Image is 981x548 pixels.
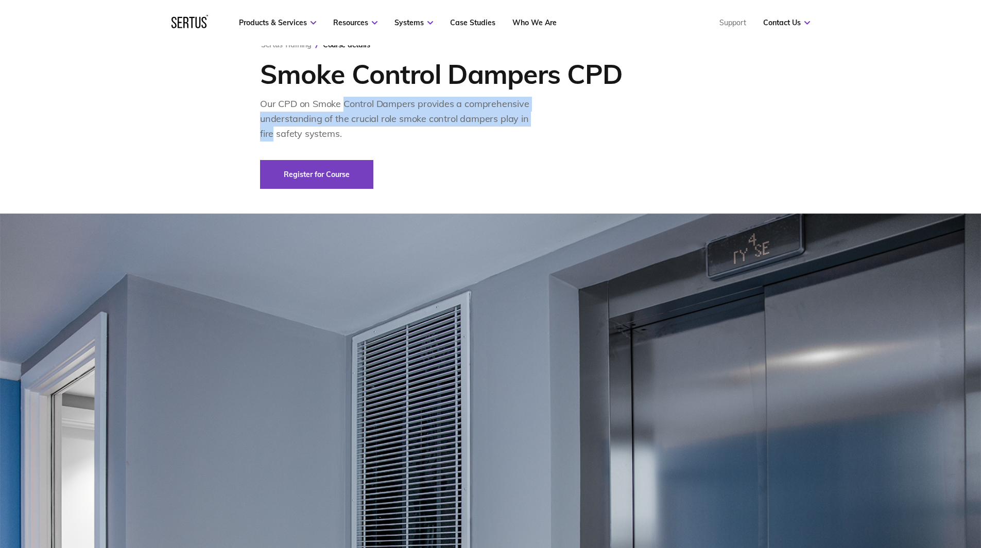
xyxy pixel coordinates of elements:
[260,160,373,189] a: Register for Course
[450,18,495,27] a: Case Studies
[333,18,377,27] a: Resources
[512,18,557,27] a: Who We Are
[239,18,316,27] a: Products & Services
[763,18,810,27] a: Contact Us
[260,97,543,141] div: Our CPD on Smoke Control Dampers provides a comprehensive understanding of the crucial role smoke...
[796,429,981,548] iframe: Chat Widget
[260,59,623,89] h1: Smoke Control Dampers CPD
[719,18,746,27] a: Support
[394,18,433,27] a: Systems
